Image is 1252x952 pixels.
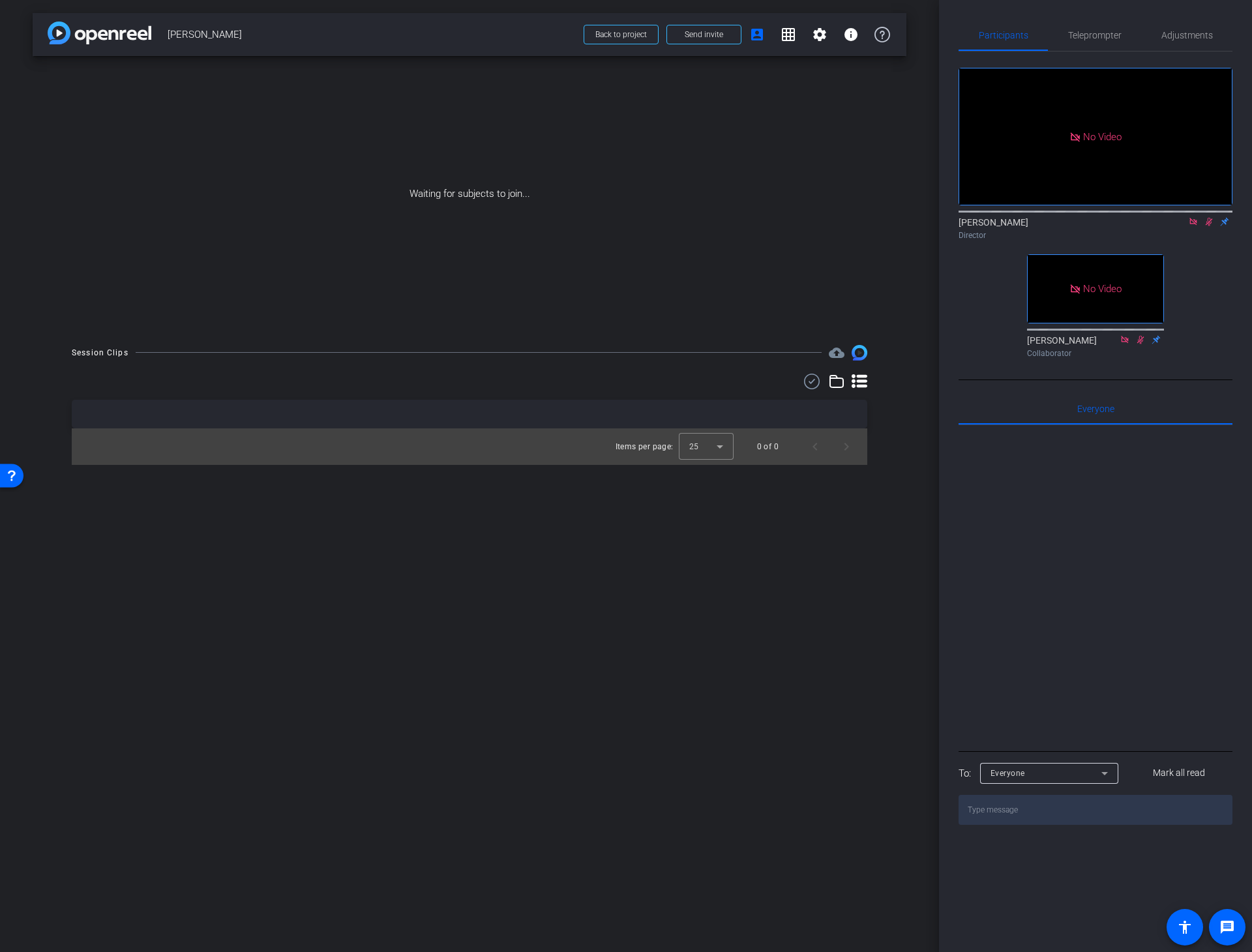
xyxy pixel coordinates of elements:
[616,440,674,453] div: Items per page:
[1027,334,1164,359] div: [PERSON_NAME]
[959,766,971,781] div: To:
[48,22,151,44] img: app-logo
[959,230,1232,241] div: Director
[757,440,779,453] div: 0 of 0
[1161,31,1213,40] span: Adjustments
[1083,130,1122,142] span: No Video
[843,27,859,42] mat-icon: info
[812,27,827,42] mat-icon: settings
[595,30,647,39] span: Back to project
[991,769,1025,778] span: Everyone
[1068,31,1122,40] span: Teleprompter
[1153,766,1205,780] span: Mark all read
[1177,919,1193,935] mat-icon: accessibility
[1219,919,1235,935] mat-icon: message
[749,27,765,42] mat-icon: account_box
[852,345,867,361] img: Session clips
[1027,348,1164,359] div: Collaborator
[831,431,862,462] button: Next page
[685,29,723,40] span: Send invite
[72,346,128,359] div: Session Clips
[33,56,906,332] div: Waiting for subjects to join...
[1077,404,1114,413] span: Everyone
[829,345,844,361] mat-icon: cloud_upload
[666,25,741,44] button: Send invite
[1083,283,1122,295] span: No Video
[1126,762,1233,785] button: Mark all read
[979,31,1028,40] span: Participants
[584,25,659,44] button: Back to project
[168,22,576,48] span: [PERSON_NAME]
[829,345,844,361] span: Destinations for your clips
[959,216,1232,241] div: [PERSON_NAME]
[781,27,796,42] mat-icon: grid_on
[799,431,831,462] button: Previous page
